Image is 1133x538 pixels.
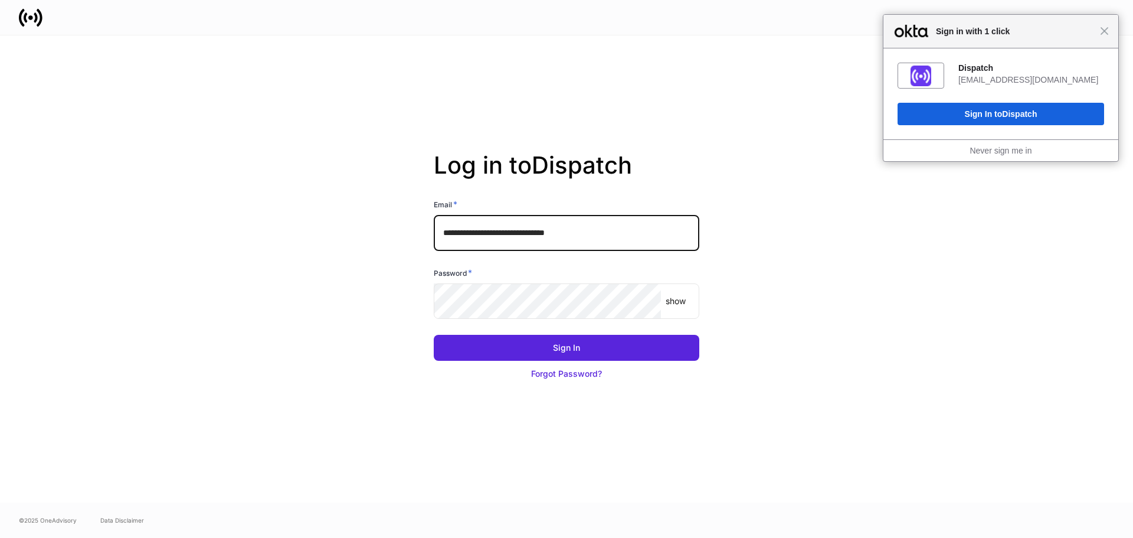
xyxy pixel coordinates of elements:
h6: Email [434,198,457,210]
div: Forgot Password? [531,368,602,380]
button: Sign In toDispatch [898,103,1104,125]
h2: Log in to Dispatch [434,151,699,198]
span: Sign in with 1 click [930,24,1100,38]
button: Sign In [434,335,699,361]
a: Never sign me in [970,146,1032,155]
h6: Password [434,267,472,279]
div: Dispatch [958,63,1104,73]
button: Forgot Password? [434,361,699,387]
div: Sign In [553,342,580,354]
a: Data Disclaimer [100,516,144,525]
span: Close [1100,27,1109,35]
p: show [666,295,686,307]
img: fs01jxrofoggULhDH358 [911,66,931,86]
span: Dispatch [1002,109,1037,119]
span: © 2025 OneAdvisory [19,516,77,525]
div: [EMAIL_ADDRESS][DOMAIN_NAME] [958,74,1104,85]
